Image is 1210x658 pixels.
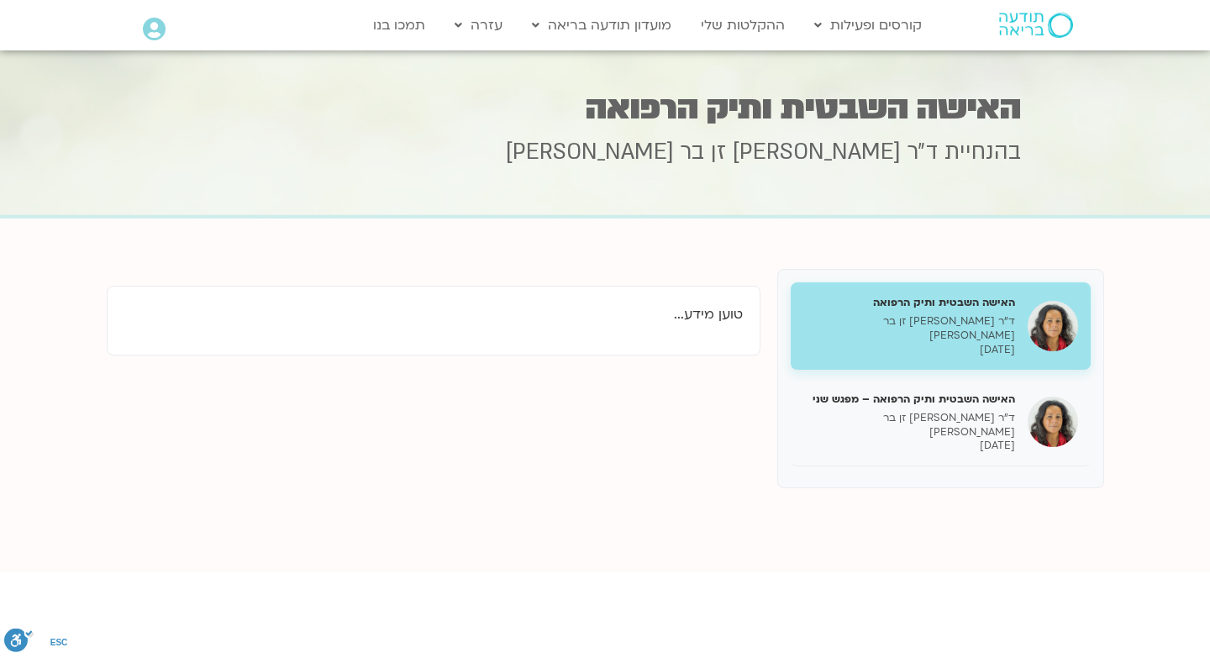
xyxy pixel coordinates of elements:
[124,303,743,326] p: טוען מידע...
[944,137,1021,167] span: בהנחיית
[1028,397,1078,447] img: האישה השבטית ותיק הרפואה – מפגש שני
[803,439,1015,453] p: [DATE]
[189,92,1021,124] h1: האישה השבטית ותיק הרפואה
[506,137,938,167] span: ד״ר [PERSON_NAME] זן בר [PERSON_NAME]
[446,9,511,41] a: עזרה
[803,392,1015,407] h5: האישה השבטית ותיק הרפואה – מפגש שני
[803,343,1015,357] p: [DATE]
[365,9,434,41] a: תמכו בנו
[803,411,1015,440] p: ד״ר [PERSON_NAME] זן בר [PERSON_NAME]
[803,295,1015,310] h5: האישה השבטית ותיק הרפואה
[803,314,1015,343] p: ד״ר [PERSON_NAME] זן בר [PERSON_NAME]
[999,13,1073,38] img: תודעה בריאה
[692,9,793,41] a: ההקלטות שלי
[523,9,680,41] a: מועדון תודעה בריאה
[1028,301,1078,351] img: האישה השבטית ותיק הרפואה
[806,9,930,41] a: קורסים ופעילות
